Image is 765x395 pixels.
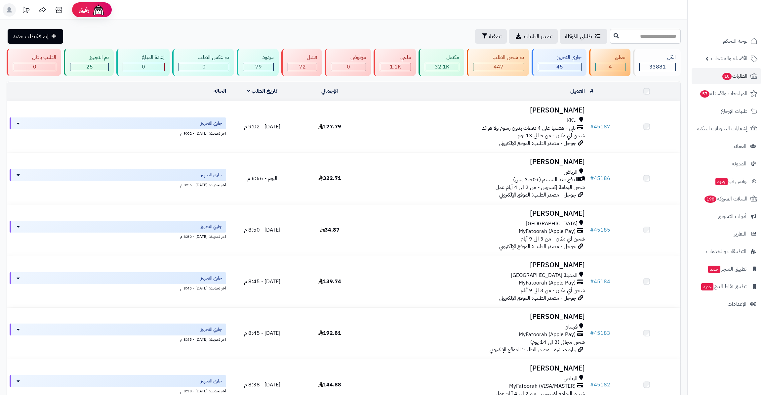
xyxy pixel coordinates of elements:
div: معلق [595,54,625,61]
h3: [PERSON_NAME] [366,365,585,372]
span: طلبات الإرجاع [721,107,747,116]
span: MyFatoorah (Apple Pay) [519,279,576,287]
span: وآتس آب [715,177,746,186]
h3: [PERSON_NAME] [366,261,585,269]
h3: [PERSON_NAME] [366,210,585,217]
span: 4 [609,63,612,71]
img: ai-face.png [92,3,105,17]
a: إشعارات التحويلات البنكية [692,121,761,137]
span: أدوات التسويق [718,212,746,221]
span: 1.1K [390,63,401,71]
span: شحن مجاني (3 الى 14 يوم) [530,338,585,346]
div: الكل [639,54,676,61]
div: 25 [70,63,108,71]
div: اخر تحديث: [DATE] - 8:38 م [10,387,226,394]
span: 447 [494,63,503,71]
span: 0 [33,63,36,71]
span: الإعدادات [728,299,746,309]
a: تطبيق نقاط البيعجديد [692,279,761,294]
a: ملغي 1.1K [372,49,417,76]
span: لوحة التحكم [723,36,747,46]
span: # [590,174,594,182]
span: [DATE] - 9:02 م [244,123,280,131]
span: شحن أي مكان - من 5 الى 13 يوم [518,132,585,140]
a: إعادة المبلغ 0 [115,49,171,76]
span: تصفية [489,32,502,40]
span: 0 [347,63,350,71]
a: #45187 [590,123,610,131]
a: العميل [570,87,585,95]
div: 0 [123,63,164,71]
span: MyFatoorah (Apple Pay) [519,331,576,338]
span: 198 [705,196,716,203]
a: فشل 72 [280,49,323,76]
span: # [590,278,594,285]
div: اخر تحديث: [DATE] - 9:02 م [10,129,226,136]
span: سكاكا [567,117,578,124]
a: إضافة طلب جديد [8,29,63,44]
div: ملغي [380,54,411,61]
div: اخر تحديث: [DATE] - 8:45 م [10,284,226,291]
a: لوحة التحكم [692,33,761,49]
div: إعادة المبلغ [123,54,165,61]
a: الحالة [214,87,226,95]
a: طلباتي المُوكلة [560,29,607,44]
a: أدوات التسويق [692,208,761,224]
span: السلات المتروكة [704,194,747,203]
a: الطلبات10 [692,68,761,84]
a: المدونة [692,156,761,172]
span: شحن أي مكان - من 3 الى 9 أيام [521,286,585,294]
span: [GEOGRAPHIC_DATA] [526,220,578,228]
a: تم عكس الطلب 0 [171,49,235,76]
span: المدونة [732,159,746,168]
span: تطبيق نقاط البيع [701,282,746,291]
div: 0 [331,63,365,71]
span: 192.81 [318,329,341,337]
span: تابي - قسّمها على 4 دفعات بدون رسوم ولا فوائد [482,124,576,132]
span: 144.88 [318,381,341,389]
span: الطلبات [722,71,747,81]
span: 25 [86,63,93,71]
span: جديد [708,266,720,273]
span: تطبيق المتجر [707,264,746,274]
div: 4 [596,63,625,71]
a: تصدير الطلبات [509,29,558,44]
a: التطبيقات والخدمات [692,243,761,259]
span: 139.74 [318,278,341,285]
span: جاري التجهيز [201,275,222,282]
a: جاري التجهيز 45 [530,49,588,76]
a: طلبات الإرجاع [692,103,761,119]
span: [DATE] - 8:45 م [244,329,280,337]
a: #45182 [590,381,610,389]
div: تم شحن الطلب [473,54,524,61]
a: #45186 [590,174,610,182]
a: #45185 [590,226,610,234]
span: 33881 [649,63,666,71]
div: اخر تحديث: [DATE] - 8:45 م [10,335,226,342]
div: 0 [13,63,56,71]
div: اخر تحديث: [DATE] - 8:56 م [10,181,226,188]
span: شحن اليمامة إكسبرس - من 2 الى 4 أيام عمل [496,183,585,191]
span: المراجعات والأسئلة [700,89,747,98]
a: # [590,87,593,95]
a: وآتس آبجديد [692,173,761,189]
span: جديد [715,178,728,185]
a: مكتمل 32.1K [417,49,465,76]
span: زيارة مباشرة - مصدر الطلب: الموقع الإلكتروني [490,346,576,354]
span: إشعارات التحويلات البنكية [697,124,747,133]
a: الإعدادات [692,296,761,312]
span: # [590,329,594,337]
span: # [590,123,594,131]
span: رفيق [79,6,89,14]
div: جاري التجهيز [538,54,582,61]
span: [DATE] - 8:38 م [244,381,280,389]
span: [DATE] - 8:45 م [244,278,280,285]
span: جاري التجهيز [201,120,222,127]
img: logo-2.png [720,17,759,31]
span: 45 [556,63,563,71]
a: تاريخ الطلب [247,87,277,95]
div: تم التجهيز [70,54,108,61]
a: #45183 [590,329,610,337]
span: 72 [299,63,306,71]
span: الأقسام والمنتجات [711,54,747,63]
